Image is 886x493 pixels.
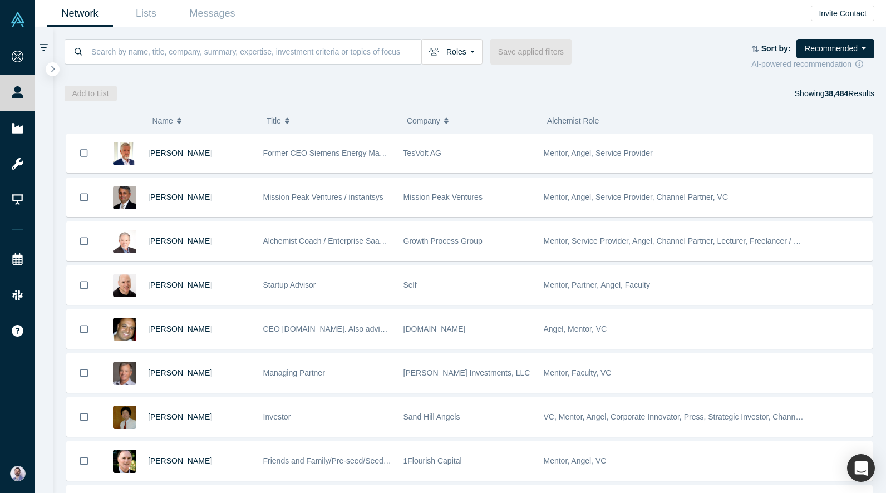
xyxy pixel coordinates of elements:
[761,44,791,53] strong: Sort by:
[148,456,212,465] a: [PERSON_NAME]
[113,186,136,209] img: Vipin Chawla's Profile Image
[67,354,101,392] button: Bookmark
[263,236,526,245] span: Alchemist Coach / Enterprise SaaS & Ai Subscription Model Thought Leader
[148,368,212,377] a: [PERSON_NAME]
[113,450,136,473] img: David Lane's Profile Image
[407,109,535,132] button: Company
[544,324,607,333] span: Angel, Mentor, VC
[148,324,212,333] a: [PERSON_NAME]
[824,89,874,98] span: Results
[113,406,136,429] img: Ning Sung's Profile Image
[148,280,212,289] a: [PERSON_NAME]
[403,324,466,333] span: [DOMAIN_NAME]
[67,266,101,304] button: Bookmark
[67,442,101,480] button: Bookmark
[90,38,421,65] input: Search by name, title, company, summary, expertise, investment criteria or topics of focus
[751,58,874,70] div: AI-powered recommendation
[811,6,874,21] button: Invite Contact
[113,362,136,385] img: Steve King's Profile Image
[113,318,136,341] img: Ben Cherian's Profile Image
[263,193,383,201] span: Mission Peak Ventures / instantsys
[547,116,599,125] span: Alchemist Role
[179,1,245,27] a: Messages
[407,109,440,132] span: Company
[67,222,101,260] button: Bookmark
[403,456,462,465] span: 1Flourish Capital
[267,109,281,132] span: Title
[544,368,612,377] span: Mentor, Faculty, VC
[10,12,26,27] img: Alchemist Vault Logo
[152,109,255,132] button: Name
[403,368,530,377] span: [PERSON_NAME] Investments, LLC
[263,324,613,333] span: CEO [DOMAIN_NAME]. Also advising and investing. Previously w/ Red Hat, Inktank, DreamHost, etc.
[148,412,212,421] a: [PERSON_NAME]
[113,274,136,297] img: Adam Frankl's Profile Image
[544,149,653,157] span: Mentor, Angel, Service Provider
[544,193,729,201] span: Mentor, Angel, Service Provider, Channel Partner, VC
[152,109,173,132] span: Name
[267,109,395,132] button: Title
[403,280,417,289] span: Self
[148,236,212,245] a: [PERSON_NAME]
[544,456,607,465] span: Mentor, Angel, VC
[403,149,441,157] span: TesVolt AG
[67,134,101,172] button: Bookmark
[796,39,874,58] button: Recommended
[47,1,113,27] a: Network
[403,412,460,421] span: Sand Hill Angels
[263,368,325,377] span: Managing Partner
[67,398,101,436] button: Bookmark
[490,39,572,65] button: Save applied filters
[824,89,848,98] strong: 38,484
[67,310,101,348] button: Bookmark
[263,149,503,157] span: Former CEO Siemens Energy Management Division of SIEMENS AG
[403,193,483,201] span: Mission Peak Ventures
[113,230,136,253] img: Chuck DeVita's Profile Image
[544,280,650,289] span: Mentor, Partner, Angel, Faculty
[148,193,212,201] a: [PERSON_NAME]
[10,466,26,481] img: Sam Jadali's Account
[795,86,874,101] div: Showing
[403,236,483,245] span: Growth Process Group
[263,280,316,289] span: Startup Advisor
[544,236,831,245] span: Mentor, Service Provider, Angel, Channel Partner, Lecturer, Freelancer / Consultant
[67,178,101,216] button: Bookmark
[113,1,179,27] a: Lists
[421,39,483,65] button: Roles
[148,149,212,157] a: [PERSON_NAME]
[113,142,136,165] img: Ralf Christian's Profile Image
[65,86,117,101] button: Add to List
[263,456,464,465] span: Friends and Family/Pre-seed/Seed Angel and VC Investor
[263,412,291,421] span: Investor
